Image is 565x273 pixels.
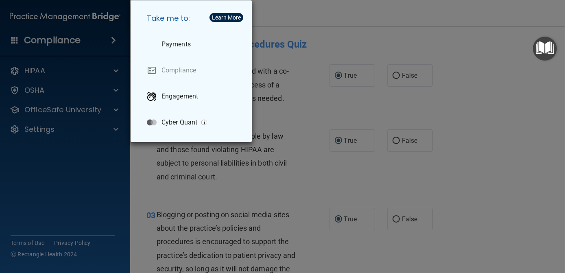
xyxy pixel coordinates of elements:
[140,111,245,134] a: Cyber Quant
[140,85,245,108] a: Engagement
[161,118,197,127] p: Cyber Quant
[533,37,557,61] button: Open Resource Center
[140,7,245,30] h5: Take me to:
[140,59,245,82] a: Compliance
[161,92,198,100] p: Engagement
[212,15,241,20] div: Learn More
[161,40,191,48] p: Payments
[140,33,245,56] a: Payments
[209,13,243,22] button: Learn More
